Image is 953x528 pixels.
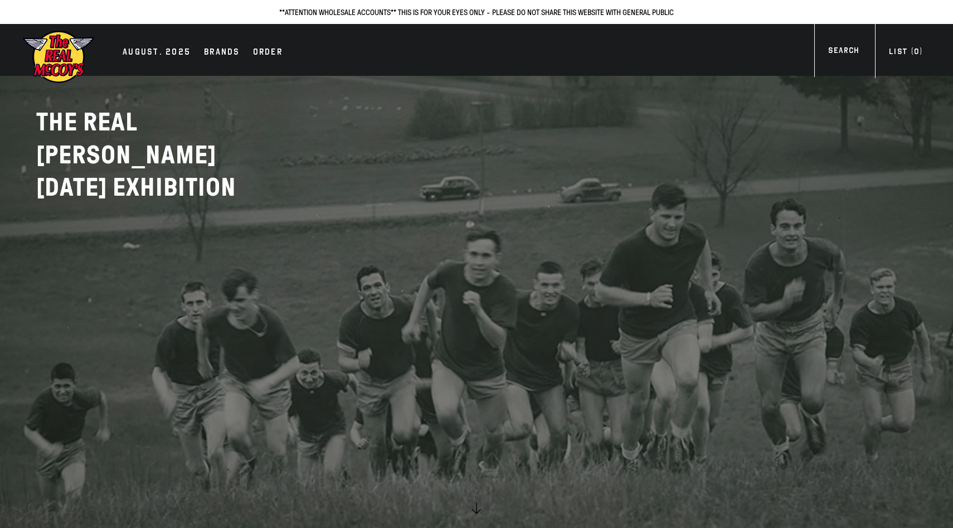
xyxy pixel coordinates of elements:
[828,45,859,60] div: Search
[11,6,942,18] p: **ATTENTION WHOLESALE ACCOUNTS** THIS IS FOR YOUR EYES ONLY - PLEASE DO NOT SHARE THIS WEBSITE WI...
[247,45,288,61] a: Order
[22,30,95,84] img: mccoys-exhibition
[36,171,315,204] p: [DATE] EXHIBITION
[117,45,196,61] a: AUGUST. 2025
[253,45,283,61] div: Order
[814,45,873,60] a: Search
[204,45,240,61] div: Brands
[889,46,922,61] div: List ( )
[914,47,919,56] span: 0
[875,46,936,61] a: List (0)
[36,106,315,204] h2: THE REAL [PERSON_NAME]
[123,45,191,61] div: AUGUST. 2025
